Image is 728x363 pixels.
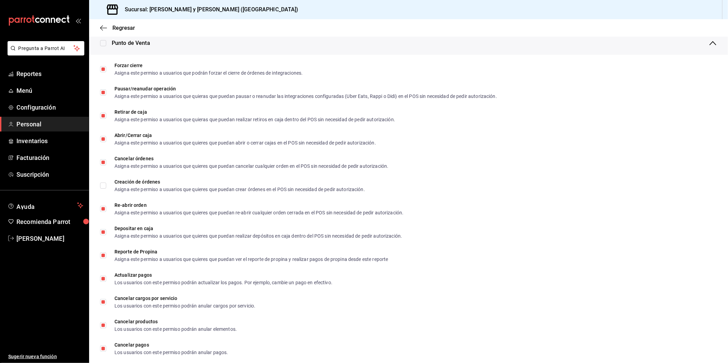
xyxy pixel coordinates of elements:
[114,280,332,285] div: Los usuarios con este permiso podrán actualizar los pagos. Por ejemplo, cambie un pago en efectivo.
[16,170,83,179] span: Suscripción
[75,18,81,23] button: open_drawer_menu
[114,327,237,331] div: Los usuarios con este permiso podrán anular elementos.
[114,63,303,68] div: Forzar cierre
[114,164,388,168] div: Asigna este permiso a usuarios que quieres que puedan cancelar cualquier orden en el POS sin nece...
[112,25,135,31] span: Regresar
[114,133,376,138] div: Abrir/Cerrar caja
[16,217,83,226] span: Recomienda Parrot
[114,203,403,208] div: Re-abrir orden
[16,120,83,129] span: Personal
[114,179,365,184] div: Creación de órdenes
[16,69,83,78] span: Reportes
[114,86,497,91] div: Pausar/reanudar operación
[114,110,395,114] div: Retirar de caja
[5,50,84,57] a: Pregunta a Parrot AI
[114,234,402,238] div: Asigna este permiso a usuarios que quieres que puedan realizar depósitos en caja dentro del POS s...
[16,153,83,162] span: Facturación
[114,226,402,231] div: Depositar en caja
[16,136,83,146] span: Inventarios
[100,25,135,31] button: Regresar
[114,350,228,355] div: Los usuarios con este permiso podrán anular pagos.
[114,273,332,277] div: Actualizar pagos
[19,45,74,52] span: Pregunta a Parrot AI
[114,249,388,254] div: Reporte de Propina
[114,71,303,75] div: Asigna este permiso a usuarios que podrán forzar el cierre de órdenes de integraciones.
[16,86,83,95] span: Menú
[112,39,150,47] span: Punto de Venta
[16,201,74,210] span: Ayuda
[114,117,395,122] div: Asigna este permiso a usuarios que quieras que puedan realizar retiros en caja dentro del POS sin...
[114,303,255,308] div: Los usuarios con este permiso podrán anular cargos por servicio.
[8,41,84,55] button: Pregunta a Parrot AI
[114,210,403,215] div: Asigna este permiso a usuarios que quieres que puedan re-abrir cualquier orden cerrada en el POS ...
[8,353,83,360] span: Sugerir nueva función
[114,140,376,145] div: Asigna este permiso a usuarios que quieres que puedan abrir o cerrar cajas en el POS sin necesida...
[114,296,255,301] div: Cancelar cargos por servicio
[119,5,299,14] h3: Sucursal: [PERSON_NAME] y [PERSON_NAME] ([GEOGRAPHIC_DATA])
[16,234,83,243] span: [PERSON_NAME]
[114,187,365,192] div: Asigna este permiso a usuarios que quieres que puedan crear órdenes en el POS sin necesidad de pe...
[114,94,497,99] div: Asigna este permiso a usuarios que quieras que puedan pausar o reanudar las integraciones configu...
[114,156,388,161] div: Cancelar órdenes
[16,103,83,112] span: Configuración
[114,257,388,262] div: Asigna este permiso a usuarios que quieres que puedan ver el reporte de propina y realizar pagos ...
[114,342,228,347] div: Cancelar pagos
[114,319,237,324] div: Cancelar productos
